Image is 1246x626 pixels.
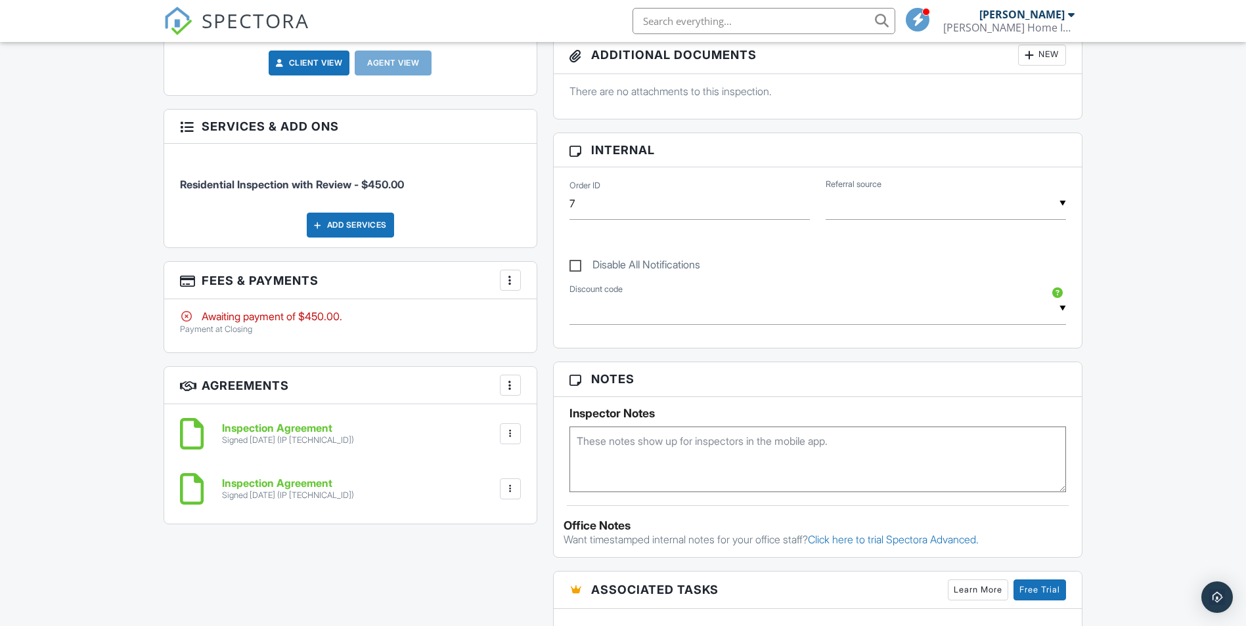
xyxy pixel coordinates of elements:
[943,21,1075,34] div: Hensley Home Inspections LLC
[164,7,192,35] img: The Best Home Inspection Software - Spectora
[1013,579,1066,600] a: Free Trial
[164,262,537,299] h3: Fees & Payments
[180,309,521,323] div: Awaiting payment of $450.00.
[180,324,521,335] p: Payment at Closing
[826,178,881,190] label: Referral source
[180,178,404,191] span: Residential Inspection with Review - $450.00
[202,7,309,34] span: SPECTORA
[222,478,354,501] a: Inspection Agreement Signed [DATE] (IP [TECHNICAL_ID])
[222,423,354,434] h6: Inspection Agreement
[564,519,1073,532] div: Office Notes
[164,367,537,404] h3: Agreements
[591,581,719,598] span: Associated Tasks
[554,133,1082,167] h3: Internal
[633,8,895,34] input: Search everything...
[569,180,600,192] label: Order ID
[1201,581,1233,613] div: Open Intercom Messenger
[307,213,394,238] div: Add Services
[979,8,1065,21] div: [PERSON_NAME]
[554,362,1082,396] h3: Notes
[808,533,979,546] a: Click here to trial Spectora Advanced.
[222,435,354,446] div: Signed [DATE] (IP [TECHNICAL_ID])
[180,154,521,202] li: Service: Residential Inspection with Review
[554,37,1082,74] h3: Additional Documents
[569,407,1067,420] h5: Inspector Notes
[222,423,354,446] a: Inspection Agreement Signed [DATE] (IP [TECHNICAL_ID])
[273,56,343,70] a: Client View
[164,110,537,144] h3: Services & Add ons
[222,478,354,490] h6: Inspection Agreement
[564,532,1073,547] p: Want timestamped internal notes for your office staff?
[569,84,1067,98] p: There are no attachments to this inspection.
[1018,45,1066,66] div: New
[569,259,700,275] label: Disable All Notifications
[164,18,309,45] a: SPECTORA
[569,283,623,295] label: Discount code
[222,490,354,501] div: Signed [DATE] (IP [TECHNICAL_ID])
[948,579,1008,600] a: Learn More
